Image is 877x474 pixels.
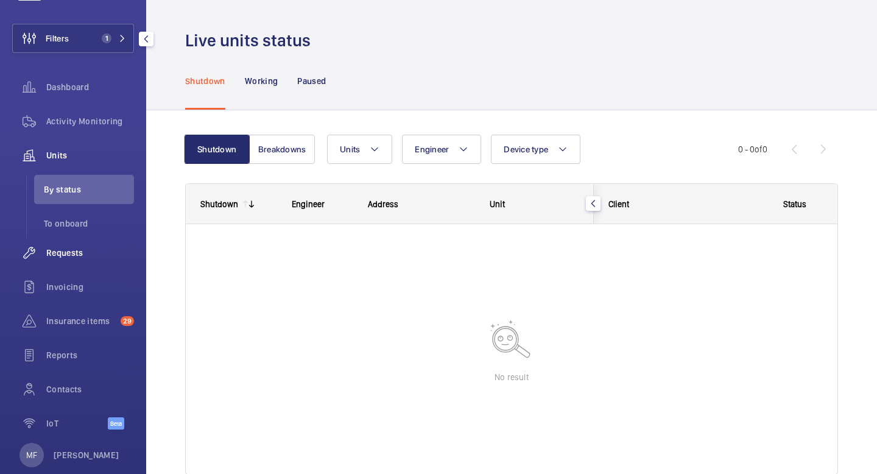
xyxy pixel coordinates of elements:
[402,135,481,164] button: Engineer
[54,449,119,461] p: [PERSON_NAME]
[46,247,134,259] span: Requests
[46,115,134,127] span: Activity Monitoring
[46,32,69,44] span: Filters
[292,199,325,209] span: Engineer
[46,383,134,395] span: Contacts
[297,75,326,87] p: Paused
[184,135,250,164] button: Shutdown
[121,316,134,326] span: 29
[415,144,449,154] span: Engineer
[755,144,763,154] span: of
[46,315,116,327] span: Insurance items
[200,199,238,209] div: Shutdown
[185,75,225,87] p: Shutdown
[783,199,806,209] span: Status
[738,145,767,154] span: 0 - 0 0
[46,149,134,161] span: Units
[12,24,134,53] button: Filters1
[504,144,548,154] span: Device type
[491,135,580,164] button: Device type
[44,218,134,230] span: To onboard
[608,199,629,209] span: Client
[490,199,579,209] div: Unit
[185,29,318,52] h1: Live units status
[368,199,398,209] span: Address
[46,417,108,430] span: IoT
[46,81,134,93] span: Dashboard
[26,449,37,461] p: MF
[249,135,315,164] button: Breakdowns
[340,144,360,154] span: Units
[44,183,134,196] span: By status
[108,417,124,430] span: Beta
[327,135,392,164] button: Units
[46,349,134,361] span: Reports
[46,281,134,293] span: Invoicing
[245,75,278,87] p: Working
[102,34,111,43] span: 1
